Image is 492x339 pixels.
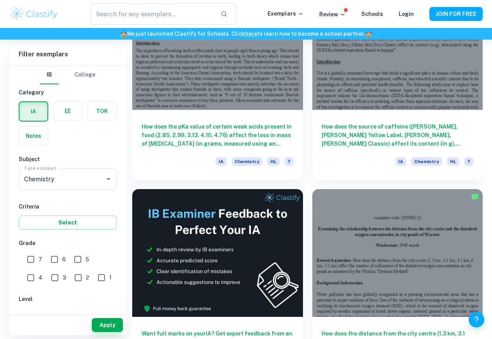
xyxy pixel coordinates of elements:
img: Clastify logo [9,6,59,22]
span: IA [215,157,227,166]
button: Notes [19,127,48,145]
h6: Filter exemplars [9,43,126,65]
a: Login [399,11,414,17]
span: HL [447,157,459,166]
button: EE [53,102,82,120]
label: Type a subject [24,165,56,171]
h6: Criteria [19,202,117,211]
input: Search for any exemplars... [90,3,215,25]
span: 5 [86,255,89,264]
h6: We just launched Clastify for Schools. Click to learn how to become a school partner. [2,30,490,38]
button: JOIN FOR FREE [429,7,483,21]
span: 1 [109,273,112,282]
button: Open [103,174,114,184]
h6: Subject [19,155,117,163]
div: Filter type choice [40,66,95,84]
button: IB [40,66,59,84]
button: Apply [92,318,123,332]
a: here [245,31,257,37]
span: 7 [39,255,42,264]
h6: Category [19,88,117,97]
a: Schools [361,11,383,17]
button: Select [19,216,117,229]
button: TOK [88,102,116,120]
span: 3 [63,273,66,282]
span: 4 [39,273,42,282]
span: 7 [284,157,294,166]
h6: Level [19,295,117,303]
span: 2 [86,273,89,282]
button: Help and Feedback [469,312,484,327]
h6: How does the pKa value of certain weak acids present in food (2.85, 2.99, 3.13, 4.10, 4.76) affec... [142,122,294,148]
img: Marked [471,193,479,201]
p: Exemplars [268,9,304,18]
button: IA [19,102,47,121]
button: College [74,66,95,84]
span: Chemistry [411,157,442,166]
span: IA [395,157,406,166]
img: Thumbnail [132,189,303,317]
span: HL [267,157,280,166]
span: 🏫 [120,31,127,37]
h6: Grade [19,239,117,247]
span: 🏫 [365,31,372,37]
span: Chemistry [231,157,263,166]
p: Review [319,10,346,19]
span: 7 [464,157,473,166]
span: 6 [62,255,66,264]
h6: How does the source of caffeine ([PERSON_NAME], [PERSON_NAME] Yellow Label, [PERSON_NAME], [PERSO... [322,122,474,148]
